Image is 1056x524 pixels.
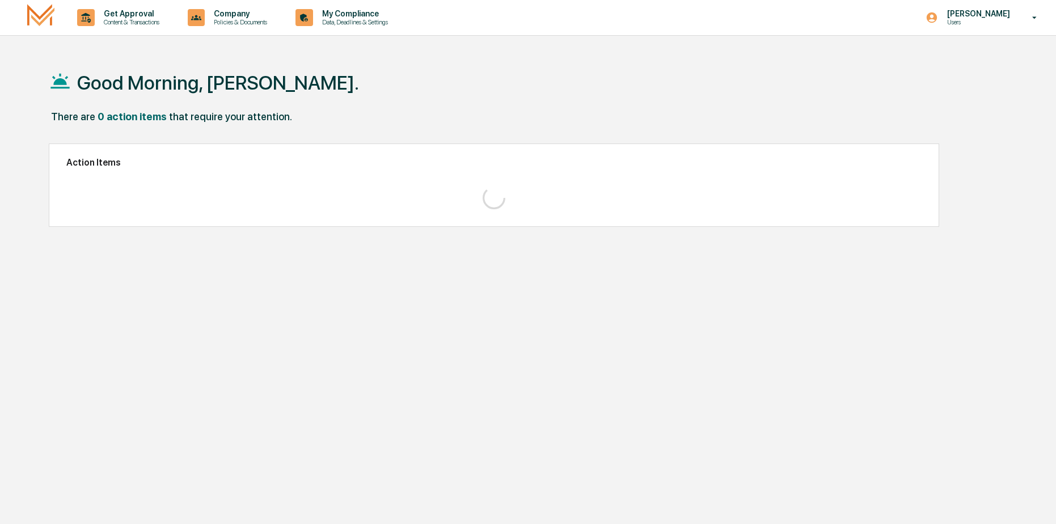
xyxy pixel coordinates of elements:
[313,18,394,26] p: Data, Deadlines & Settings
[95,9,165,18] p: Get Approval
[205,18,273,26] p: Policies & Documents
[95,18,165,26] p: Content & Transactions
[98,111,167,122] div: 0 action items
[205,9,273,18] p: Company
[938,18,1016,26] p: Users
[27,4,54,31] img: logo
[938,9,1016,18] p: [PERSON_NAME]
[169,111,292,122] div: that require your attention.
[77,71,359,94] h1: Good Morning, [PERSON_NAME].
[51,111,95,122] div: There are
[313,9,394,18] p: My Compliance
[66,157,922,168] h2: Action Items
